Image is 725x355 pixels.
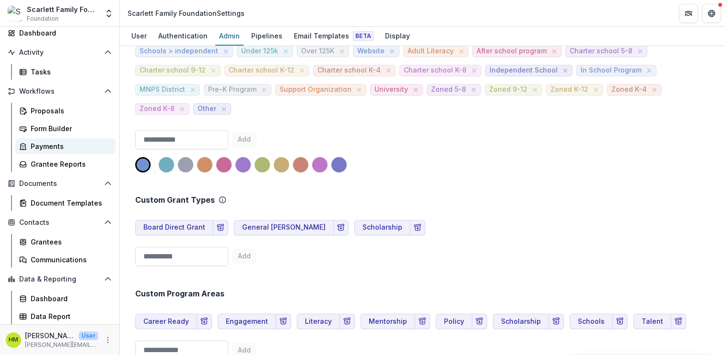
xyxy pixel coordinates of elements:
button: Archive Grant Type [333,220,349,235]
button: Open entity switcher [102,4,116,23]
button: close [456,47,466,56]
div: Email Templates [290,29,377,43]
button: Open Documents [4,176,116,191]
button: Archive Program Area [197,314,212,329]
button: Archive Grant Type [410,220,425,235]
a: Proposals [15,103,116,119]
div: Dashboard [31,294,108,304]
span: In School Program [581,66,642,74]
button: Add [232,249,257,264]
a: Display [381,27,414,46]
a: Authentication [154,27,211,46]
span: Data & Reporting [19,275,100,283]
span: Zoned K-4 [611,86,647,94]
button: General [PERSON_NAME] [234,220,334,235]
button: Board Direct Grant [135,220,213,235]
span: Website [357,47,385,55]
span: MNPS District [140,86,185,94]
div: Scarlett Family Foundation Settings [128,8,245,18]
button: Mentorship [361,314,415,329]
div: Proposals [31,106,108,116]
span: Charter school K-12 [229,66,294,74]
button: close [650,85,659,95]
button: close [297,66,307,75]
span: Activity [19,49,100,57]
button: Career Ready [135,314,197,329]
span: Charter school 9-12 [140,66,206,74]
button: close [259,85,269,95]
button: close [337,47,347,56]
button: close [387,47,397,56]
button: Get Help [702,4,721,23]
button: Archive Program Area [671,314,686,329]
p: [PERSON_NAME] [25,331,75,341]
div: Grantees [31,237,108,247]
button: Open Contacts [4,215,116,230]
span: Charter school 5-8 [570,47,632,55]
a: Dashboard [15,291,116,306]
a: Communications [15,252,116,268]
div: Grantee Reports [31,159,108,169]
span: Pre-K Program [208,86,257,94]
div: Tasks [31,67,108,77]
div: Communications [31,255,108,265]
button: Archive Grant Type [213,220,228,235]
a: Data Report [15,308,116,324]
button: close [469,85,479,95]
button: Archive Program Area [276,314,291,329]
button: Archive Program Area [339,314,355,329]
a: Dashboard [4,25,116,41]
span: Zoned 5-8 [431,86,466,94]
button: Partners [679,4,698,23]
button: Talent [633,314,671,329]
a: Grantees [15,234,116,250]
span: University [374,86,408,94]
button: close [188,85,198,95]
button: close [644,66,654,75]
span: Foundation [27,14,58,23]
button: Scholarship [493,314,549,329]
div: Document Templates [31,198,108,208]
div: Display [381,29,414,43]
button: close [411,85,421,95]
span: Workflows [19,87,100,96]
a: Document Templates [15,195,116,211]
div: Authentication [154,29,211,43]
a: Form Builder [15,121,116,136]
button: close [221,47,231,56]
button: Archive Program Area [415,314,430,329]
div: User [128,29,151,43]
img: Scarlett Family Foundation [8,6,23,21]
button: close [635,47,645,56]
span: Independent School [490,66,558,74]
button: Engagement [218,314,276,329]
span: Schools > independent [140,47,218,55]
button: close [469,66,479,75]
div: Data Report [31,311,108,321]
div: Dashboard [19,28,108,38]
a: Email Templates Beta [290,27,377,46]
button: Open Workflows [4,84,116,99]
button: Archive Program Area [472,314,487,329]
button: Add [232,132,257,147]
button: close [209,66,218,75]
h2: Custom Program Areas [135,289,224,298]
button: Policy [436,314,472,329]
a: Tasks [15,64,116,80]
span: Under 125k [241,47,278,55]
h2: Custom Grant Types [135,196,215,205]
div: Admin [215,29,244,43]
button: Archive Program Area [549,314,564,329]
nav: breadcrumb [124,6,248,20]
button: Literacy [297,314,340,329]
a: Payments [15,138,116,154]
a: Grantee Reports [15,156,116,172]
p: User [79,331,98,340]
a: Pipelines [247,27,286,46]
a: Admin [215,27,244,46]
span: Charter school K-4 [317,66,381,74]
p: [PERSON_NAME][EMAIL_ADDRESS][DOMAIN_NAME] [25,341,98,349]
a: User [128,27,151,46]
div: Haley Miller [9,337,18,343]
span: Documents [19,180,100,188]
